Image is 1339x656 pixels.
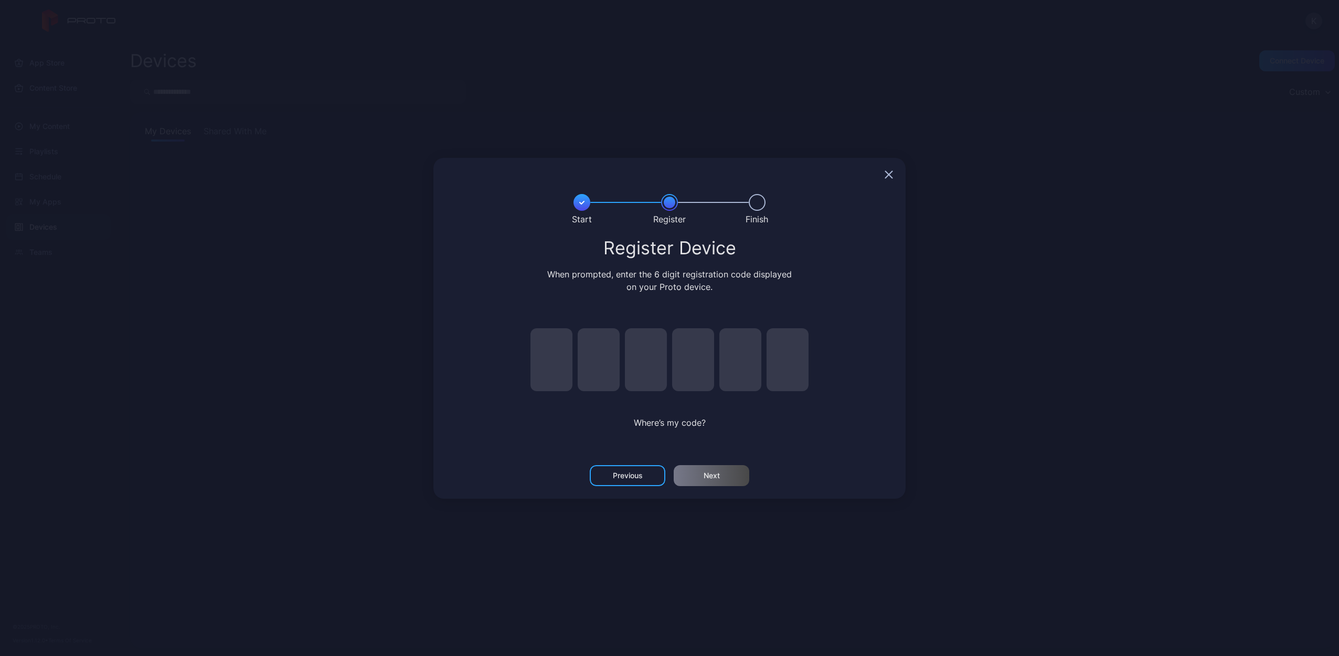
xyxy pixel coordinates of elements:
[767,328,809,391] input: pin code 6 of 6
[625,328,667,391] input: pin code 3 of 6
[719,328,761,391] input: pin code 5 of 6
[672,328,714,391] input: pin code 4 of 6
[653,213,686,225] div: Register
[578,328,620,391] input: pin code 2 of 6
[704,471,720,480] div: Next
[634,417,706,428] span: Where’s my code?
[530,328,572,391] input: pin code 1 of 6
[545,268,794,293] div: When prompted, enter the 6 digit registration code displayed on your Proto device.
[674,465,749,486] button: Next
[446,239,893,257] div: Register Device
[613,471,643,480] div: Previous
[590,465,665,486] button: Previous
[572,213,592,225] div: Start
[746,213,768,225] div: Finish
